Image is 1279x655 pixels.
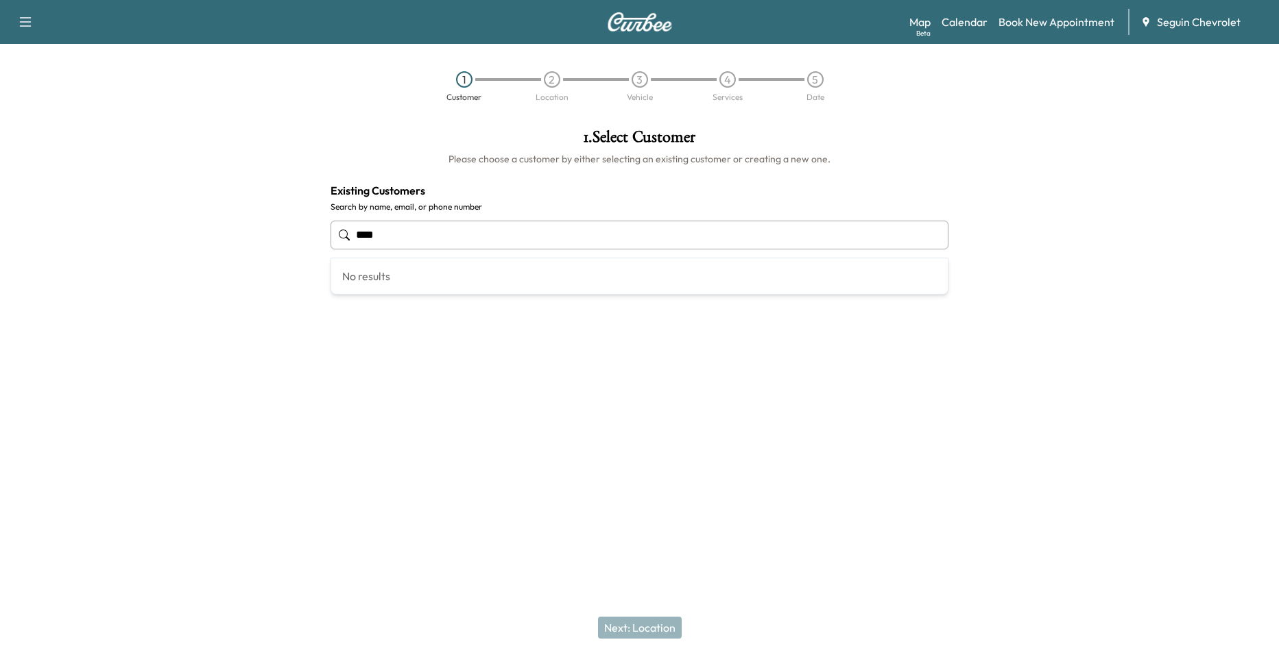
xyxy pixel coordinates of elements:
div: Date [806,93,824,101]
div: Customer [446,93,481,101]
h6: Please choose a customer by either selecting an existing customer or creating a new one. [331,152,948,166]
h4: Existing Customers [331,182,948,199]
img: Curbee Logo [607,12,673,32]
div: Beta [916,28,931,38]
label: Search by name, email, or phone number [331,201,948,212]
div: 4 [719,71,736,88]
a: Book New Appointment [999,14,1114,30]
a: Calendar [942,14,988,30]
a: MapBeta [909,14,931,30]
div: Services [713,93,743,101]
div: No results [331,258,948,294]
h1: 1 . Select Customer [331,129,948,152]
div: 3 [632,71,648,88]
div: 1 [456,71,473,88]
div: 2 [544,71,560,88]
div: Location [536,93,569,101]
div: 5 [807,71,824,88]
div: Vehicle [627,93,653,101]
span: Seguin Chevrolet [1157,14,1241,30]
